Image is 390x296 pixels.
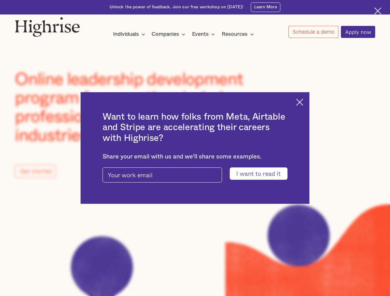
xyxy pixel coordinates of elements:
[103,112,287,143] h2: Want to learn how folks from Meta, Airtable and Stripe are accelerating their careers with Highrise?
[113,31,147,38] div: Individuals
[374,7,381,14] img: Cross icon
[113,31,139,38] div: Individuals
[110,4,244,10] div: Unlock the power of feedback. Join our free workshop on [DATE]!
[230,167,287,179] input: I want to read it
[103,167,222,183] input: Your work email
[192,31,217,38] div: Events
[288,26,338,38] a: Schedule a demo
[192,31,209,38] div: Events
[152,31,187,38] div: Companies
[152,31,179,38] div: Companies
[341,26,375,38] a: Apply now
[251,2,280,12] a: Learn More
[222,31,256,38] div: Resources
[222,31,248,38] div: Resources
[15,17,80,37] img: Highrise logo
[296,99,303,106] img: Cross icon
[103,153,287,160] div: Share your email with us and we'll share some examples.
[103,167,287,179] form: pop-up-modal-form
